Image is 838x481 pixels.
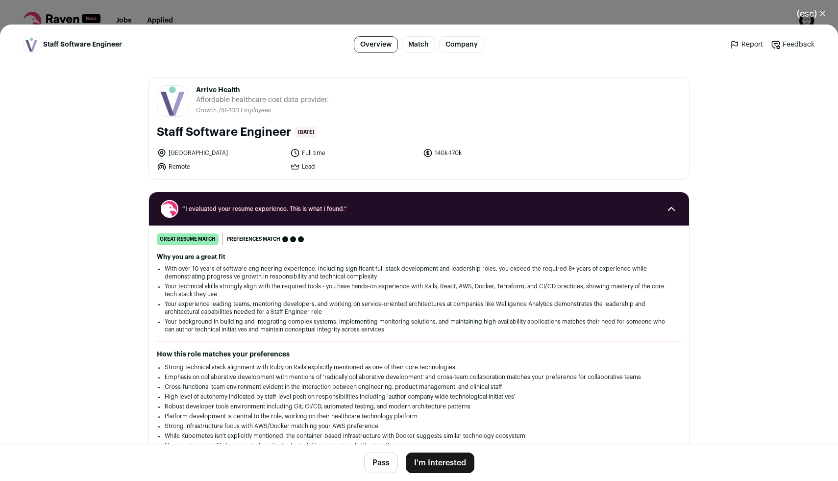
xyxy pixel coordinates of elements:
[165,373,673,381] li: Emphasis on collaborative development with mentions of 'radically collaborative development' and ...
[771,40,814,50] a: Feedback
[165,363,673,371] li: Strong technical stack alignment with Ruby on Rails explicitly mentioned as one of their core tec...
[402,36,435,53] a: Match
[165,442,673,450] li: Linux environment likely present given the tech stack (though not explicitly stated)
[730,40,763,50] a: Report
[221,107,271,113] span: 51-100 Employees
[295,127,317,138] span: [DATE]
[157,125,291,140] h1: Staff Software Engineer
[165,422,673,430] li: Strong infrastructure focus with AWS/Docker matching your AWS preference
[165,282,673,298] li: Your technical skills strongly align with the required tools - you have hands-on experience with ...
[165,393,673,401] li: High level of autonomy indicated by staff-level position responsibilities including 'author compa...
[157,350,681,359] h2: How this role matches your preferences
[423,148,550,158] li: 140k-170k
[227,234,280,244] span: Preferences match
[165,383,673,391] li: Cross-functional team environment evident in the interaction between engineering, product managem...
[364,453,398,473] button: Pass
[165,412,673,420] li: Platform development is central to the role, working on their healthcare technology platform
[219,107,271,114] li: /
[157,86,188,116] img: 7dae6064a3f40b06a7e2dda07d01b43bfd4481a9bbfa091b6c83a8560a5f97d5.png
[406,453,474,473] button: I'm Interested
[196,95,329,105] span: Affordable healthcare cost data provider.
[196,107,219,114] li: Growth
[165,300,673,316] li: Your experience leading teams, mentoring developers, and working on service-oriented architecture...
[196,85,329,95] span: Arrive Health
[157,233,219,245] div: great resume match
[43,40,122,50] span: Staff Software Engineer
[165,318,673,333] li: Your background in building and integrating complex systems, implementing monitoring solutions, a...
[165,265,673,280] li: With over 10 years of software engineering experience, including significant full-stack developme...
[165,432,673,440] li: While Kubernetes isn't explicitly mentioned, the container-based infrastructure with Docker sugge...
[439,36,484,53] a: Company
[785,3,838,25] button: Close modal
[24,37,39,52] img: 7dae6064a3f40b06a7e2dda07d01b43bfd4481a9bbfa091b6c83a8560a5f97d5.png
[157,253,681,261] h2: Why you are a great fit
[165,403,673,410] li: Robust developer tools environment including Git, CI/CD, automated testing, and modern architectu...
[157,162,284,172] li: Remote
[182,205,656,213] span: “I evaluated your resume experience. This is what I found.”
[290,162,418,172] li: Lead
[290,148,418,158] li: Full time
[157,148,284,158] li: [GEOGRAPHIC_DATA]
[354,36,398,53] a: Overview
